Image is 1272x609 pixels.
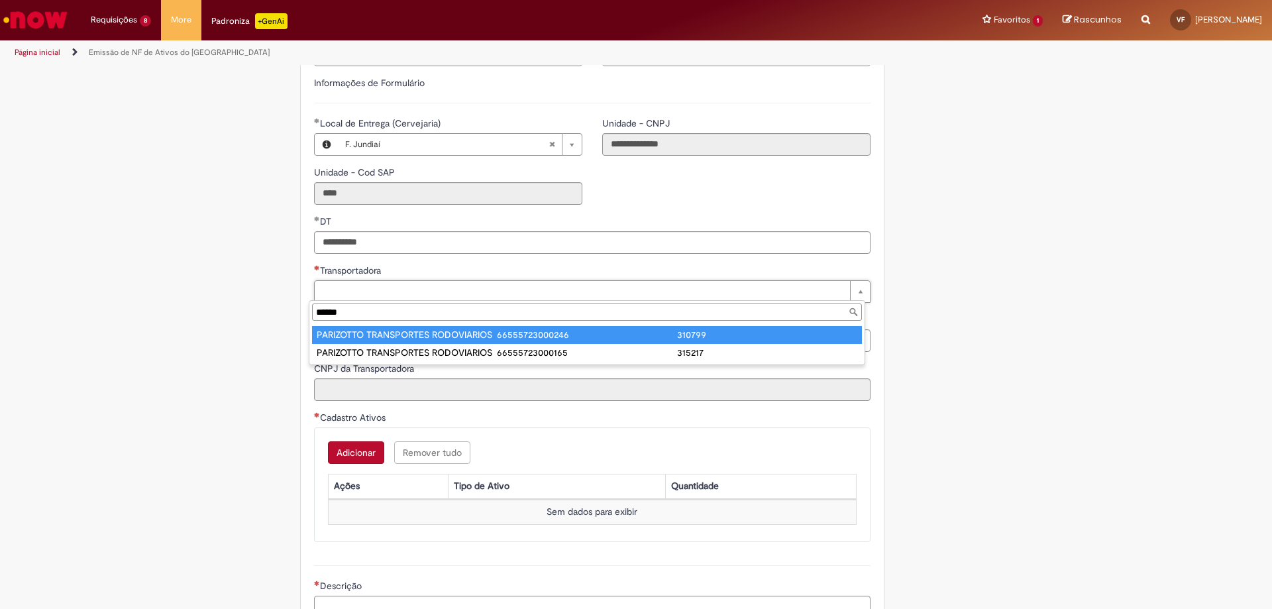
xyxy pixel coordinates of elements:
div: PARIZOTTO TRANSPORTES RODOVIARIOS [317,346,497,359]
div: 66555723000165 [497,346,677,359]
div: 66555723000246 [497,328,677,341]
div: 310799 [677,328,857,341]
div: PARIZOTTO TRANSPORTES RODOVIARIOS [317,328,497,341]
div: 315217 [677,346,857,359]
ul: Transportadora [309,323,865,364]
